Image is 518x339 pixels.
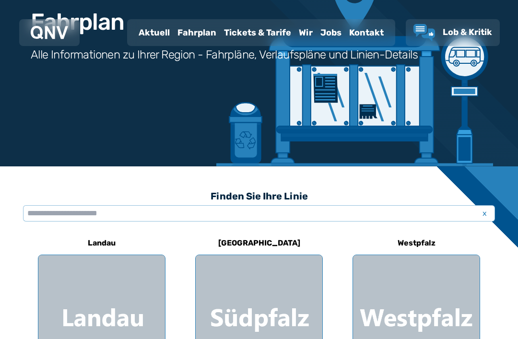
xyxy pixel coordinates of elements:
h6: [GEOGRAPHIC_DATA] [214,235,304,251]
a: Jobs [317,20,345,45]
span: Lob & Kritik [443,27,492,37]
a: Kontakt [345,20,388,45]
a: Aktuell [135,20,174,45]
a: Lob & Kritik [413,24,492,41]
a: Tickets & Tarife [220,20,295,45]
a: QNV Logo [31,23,68,42]
h6: Landau [84,235,119,251]
a: Fahrplan [174,20,220,45]
h3: Finden Sie Ihre Linie [23,186,495,207]
span: x [478,208,491,219]
h6: Westpfalz [394,235,439,251]
img: QNV Logo [31,26,68,39]
h3: Alle Informationen zu Ihrer Region - Fahrpläne, Verlaufspläne und Linien-Details [31,47,418,62]
a: Wir [295,20,317,45]
h1: Fahrplan [31,11,124,34]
